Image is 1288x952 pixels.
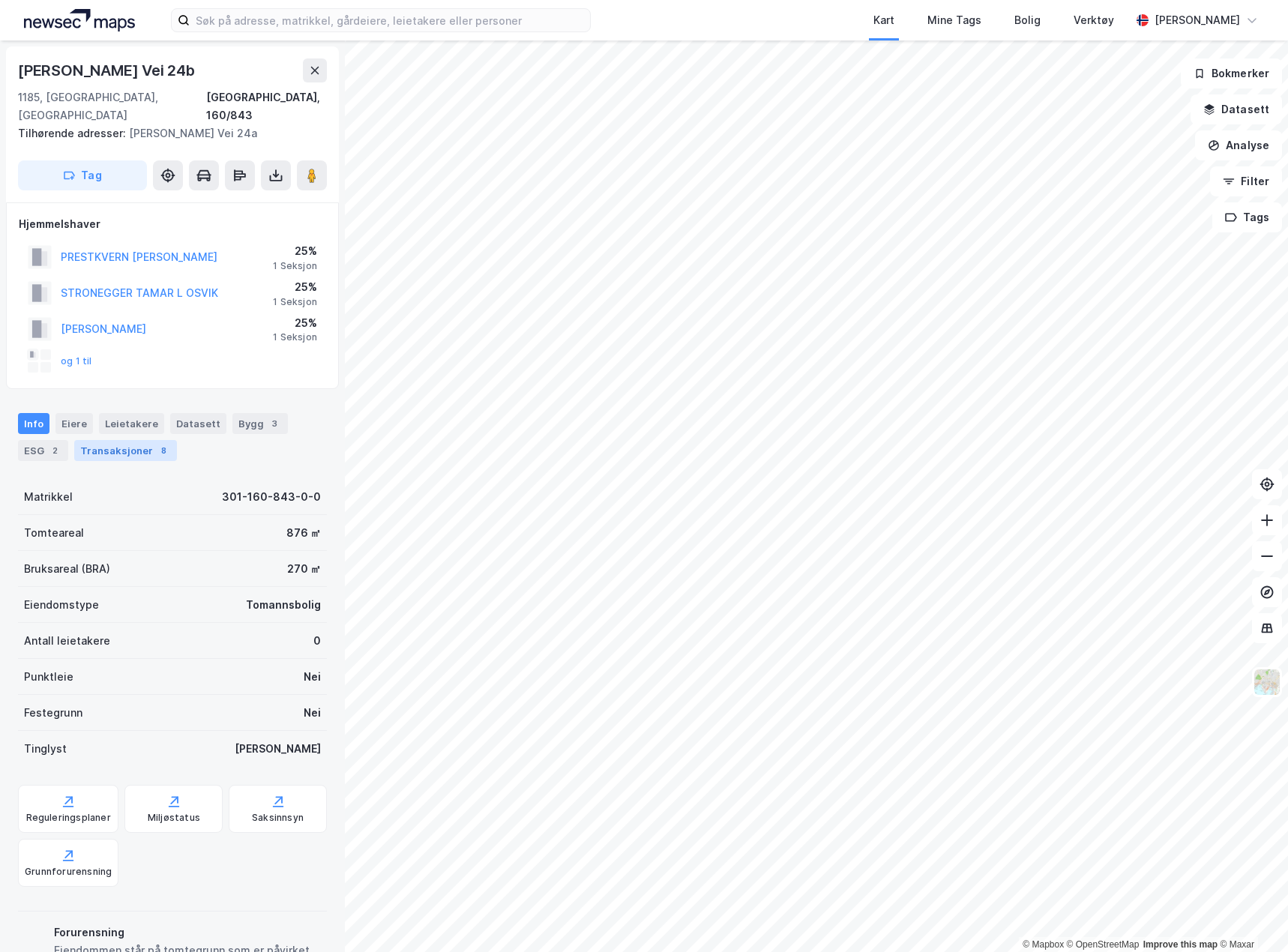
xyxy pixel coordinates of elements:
div: [GEOGRAPHIC_DATA], 160/843 [206,88,327,124]
div: Bolig [1014,11,1041,29]
div: Reguleringsplaner [26,812,111,824]
div: Saksinnsyn [252,812,304,824]
div: 0 [313,632,321,650]
div: Grunnforurensning [25,866,112,878]
div: Eiere [55,413,93,434]
button: Analyse [1195,130,1282,160]
img: logo.a4113a55bc3d86da70a041830d287a7e.svg [24,9,135,31]
iframe: Chat Widget [1213,880,1288,952]
div: Hjemmelshaver [19,215,326,233]
input: Søk på adresse, matrikkel, gårdeiere, leietakere eller personer [190,9,590,31]
div: [PERSON_NAME] [1155,11,1240,29]
div: Bruksareal (BRA) [24,560,110,578]
div: [PERSON_NAME] Vei 24b [18,58,198,82]
div: Nei [304,668,321,686]
div: Matrikkel [24,488,73,506]
div: 1 Seksjon [273,331,317,343]
div: 876 ㎡ [286,524,321,542]
button: Tag [18,160,147,190]
div: 2 [47,443,62,458]
div: 301-160-843-0-0 [222,488,321,506]
div: ESG [18,440,68,461]
div: Datasett [170,413,226,434]
div: Eiendomstype [24,596,99,614]
div: Festegrunn [24,704,82,722]
div: 270 ㎡ [287,560,321,578]
a: Mapbox [1023,939,1064,950]
div: Tomannsbolig [246,596,321,614]
a: Improve this map [1143,939,1218,950]
button: Tags [1212,202,1282,232]
div: [PERSON_NAME] Vei 24a [18,124,315,142]
div: Mine Tags [927,11,981,29]
div: Forurensning [54,924,321,942]
img: Z [1253,668,1281,696]
button: Filter [1210,166,1282,196]
button: Bokmerker [1181,58,1282,88]
div: Antall leietakere [24,632,110,650]
div: 8 [156,443,171,458]
a: OpenStreetMap [1067,939,1140,950]
div: Leietakere [99,413,164,434]
div: Info [18,413,49,434]
div: Nei [304,704,321,722]
div: Transaksjoner [74,440,177,461]
div: 1 Seksjon [273,260,317,272]
div: Tinglyst [24,740,67,758]
div: 1 Seksjon [273,296,317,308]
div: Tomteareal [24,524,84,542]
div: Punktleie [24,668,73,686]
span: Tilhørende adresser: [18,127,129,139]
div: 1185, [GEOGRAPHIC_DATA], [GEOGRAPHIC_DATA] [18,88,206,124]
div: 25% [273,314,317,332]
div: 25% [273,278,317,296]
button: Datasett [1191,94,1282,124]
div: Miljøstatus [148,812,200,824]
div: Verktøy [1074,11,1114,29]
div: 25% [273,242,317,260]
div: [PERSON_NAME] [235,740,321,758]
div: Bygg [232,413,288,434]
div: Kart [873,11,894,29]
div: 3 [267,416,282,431]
